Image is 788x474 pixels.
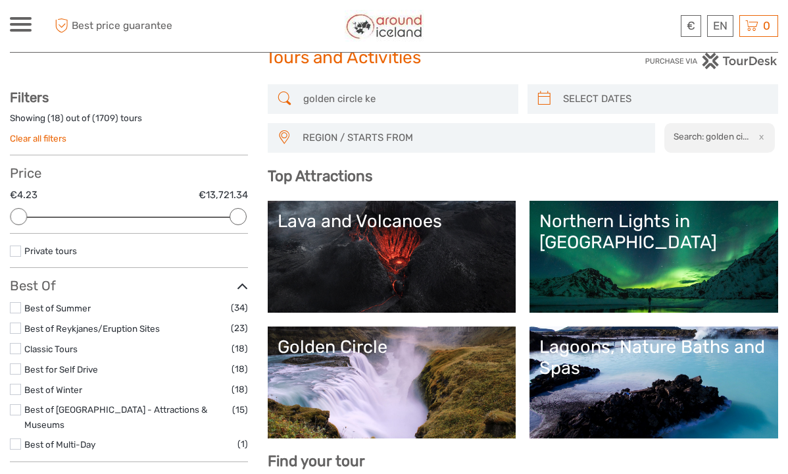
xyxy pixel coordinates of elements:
span: Best price guarantee [51,15,202,37]
input: SEARCH [298,88,512,111]
a: Best of Reykjanes/Eruption Sites [24,323,160,334]
strong: Filters [10,90,49,105]
input: SELECT DATES [558,88,772,111]
span: € [687,19,695,32]
a: Best of Multi-Day [24,439,95,450]
p: We're away right now. Please check back later! [18,23,149,34]
span: 0 [761,19,772,32]
b: Find your tour [268,452,365,470]
a: Best of Winter [24,384,82,395]
h1: Tours and Activities [266,47,522,68]
a: Clear all filters [10,133,66,144]
label: €13,721.34 [199,188,248,202]
h3: Best Of [10,278,248,294]
b: Top Attractions [268,167,372,185]
label: €4.23 [10,188,37,202]
button: x [751,130,768,144]
span: (34) [231,300,248,315]
h3: Price [10,165,248,181]
img: Around Iceland [345,10,424,42]
a: Best of [GEOGRAPHIC_DATA] - Attractions & Museums [24,404,207,430]
button: Open LiveChat chat widget [151,20,167,36]
label: 18 [51,112,61,124]
h2: Search: golden ci... [674,131,749,142]
span: (23) [231,321,248,336]
span: (15) [232,402,248,417]
span: (18) [232,382,248,397]
div: EN [707,15,733,37]
div: Lagoons, Nature Baths and Spas [539,336,768,379]
a: Lagoons, Nature Baths and Spas [539,336,768,429]
div: Showing ( ) out of ( ) tours [10,112,248,132]
button: REGION / STARTS FROM [297,127,649,149]
a: Golden Circle [278,336,506,429]
div: Northern Lights in [GEOGRAPHIC_DATA] [539,211,768,253]
a: Northern Lights in [GEOGRAPHIC_DATA] [539,211,768,303]
span: (1) [237,436,248,452]
span: (18) [232,361,248,377]
a: Classic Tours [24,344,78,354]
a: Best for Self Drive [24,364,98,375]
a: Private tours [24,246,77,256]
div: Golden Circle [278,336,506,357]
a: Lava and Volcanoes [278,211,506,303]
img: PurchaseViaTourDesk.png [645,53,778,69]
label: 1709 [95,112,115,124]
a: Best of Summer [24,303,91,313]
span: (18) [232,341,248,356]
div: Lava and Volcanoes [278,211,506,232]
